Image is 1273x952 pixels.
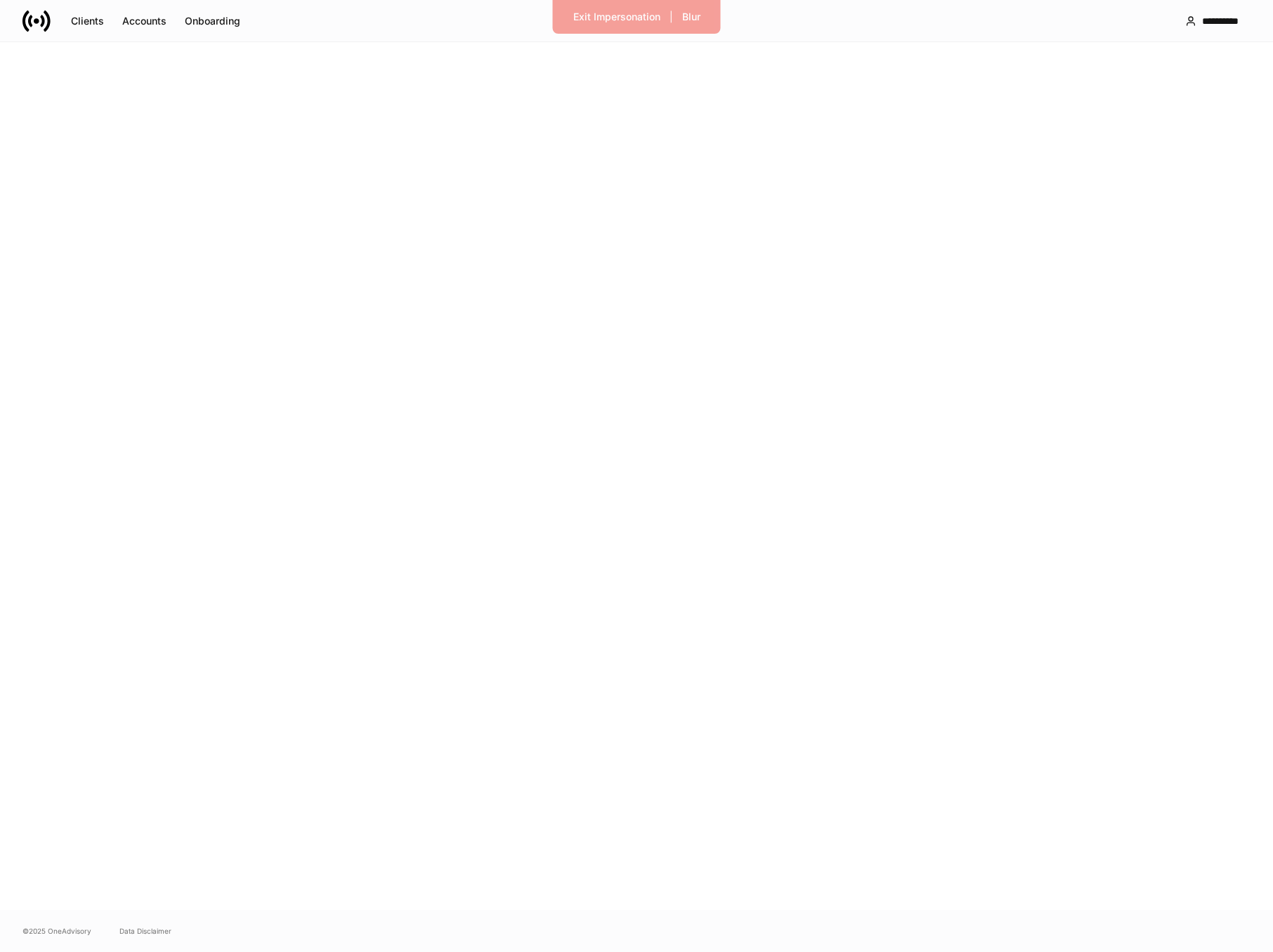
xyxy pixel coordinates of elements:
[122,16,167,26] div: Accounts
[185,16,240,26] div: Onboarding
[573,12,660,22] div: Exit Impersonation
[22,925,91,937] span: © 2025 OneAdvisory
[62,10,113,32] button: Clients
[673,6,710,28] button: Blur
[564,6,670,28] button: Exit Impersonation
[119,925,171,937] a: Data Disclaimer
[71,16,104,26] div: Clients
[682,12,700,22] div: Blur
[113,10,176,32] button: Accounts
[176,10,249,32] button: Onboarding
